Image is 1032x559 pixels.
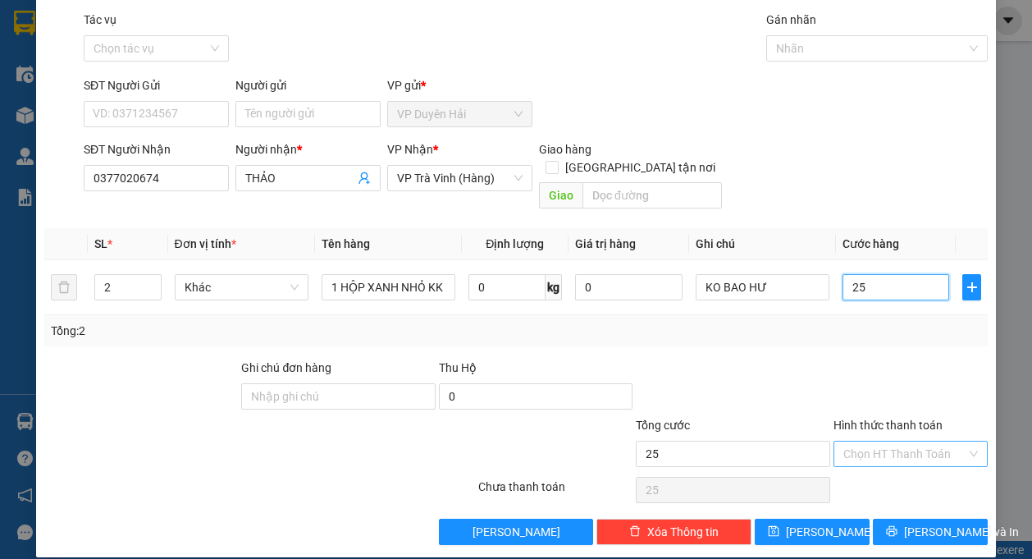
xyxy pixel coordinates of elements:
[539,143,591,156] span: Giao hàng
[842,237,899,250] span: Cước hàng
[582,182,722,208] input: Dọc đường
[439,519,593,545] button: [PERSON_NAME]
[539,182,582,208] span: Giao
[486,237,544,250] span: Định lượng
[241,383,435,410] input: Ghi chú đơn hàng
[575,237,636,250] span: Giá trị hàng
[322,237,370,250] span: Tên hàng
[387,143,433,156] span: VP Nhận
[397,102,523,126] span: VP Duyên Hải
[439,361,477,374] span: Thu Hộ
[559,158,722,176] span: [GEOGRAPHIC_DATA] tận nơi
[473,523,560,541] span: [PERSON_NAME]
[84,140,229,158] div: SĐT Người Nhận
[575,274,683,300] input: 0
[477,478,634,506] div: Chưa thanh toán
[358,172,371,185] span: user-add
[786,523,874,541] span: [PERSON_NAME]
[629,525,641,538] span: delete
[833,419,943,432] label: Hình thức thanh toán
[962,274,981,300] button: plus
[886,525,897,538] span: printer
[768,525,779,538] span: save
[235,76,381,94] div: Người gửi
[241,361,331,374] label: Ghi chú đơn hàng
[546,274,562,300] span: kg
[387,76,532,94] div: VP gửi
[322,274,455,300] input: VD: Bàn, Ghế
[185,275,299,300] span: Khác
[596,519,751,545] button: deleteXóa Thông tin
[397,166,523,190] span: VP Trà Vinh (Hàng)
[235,140,381,158] div: Người nhận
[904,523,1019,541] span: [PERSON_NAME] và In
[689,228,836,260] th: Ghi chú
[84,76,229,94] div: SĐT Người Gửi
[636,419,690,432] span: Tổng cước
[755,519,870,545] button: save[PERSON_NAME]
[51,322,400,340] div: Tổng: 2
[175,237,236,250] span: Đơn vị tính
[696,274,829,300] input: Ghi Chú
[647,523,719,541] span: Xóa Thông tin
[94,237,107,250] span: SL
[963,281,980,294] span: plus
[766,13,816,26] label: Gán nhãn
[84,13,116,26] label: Tác vụ
[873,519,988,545] button: printer[PERSON_NAME] và In
[51,274,77,300] button: delete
